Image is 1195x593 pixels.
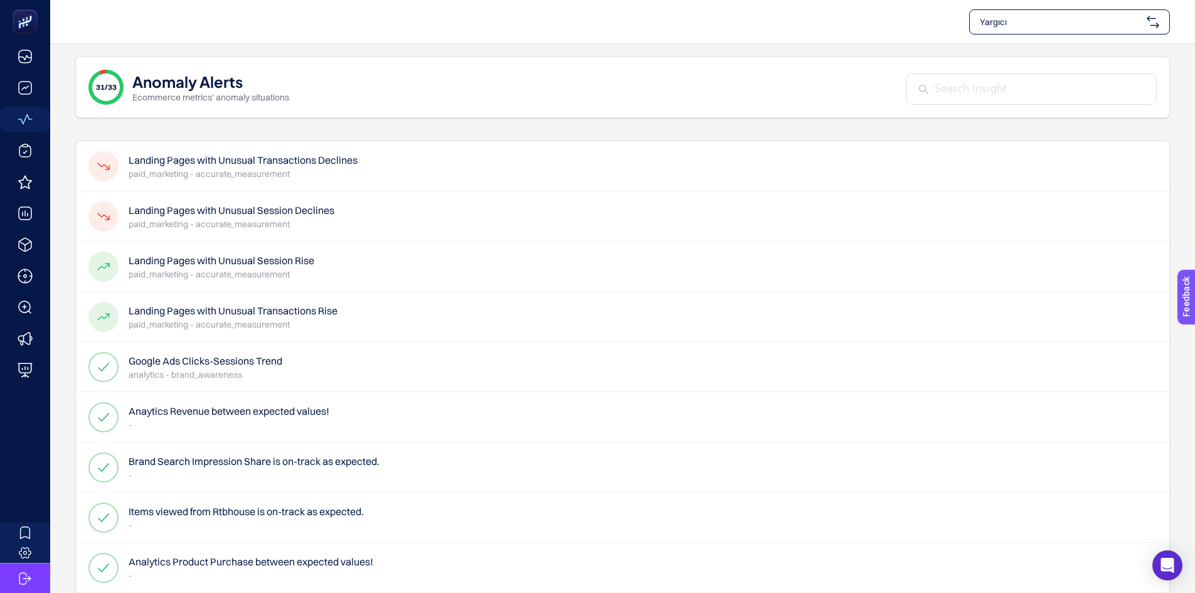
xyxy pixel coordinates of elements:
p: paid_marketing - accurate_measurement [129,318,337,331]
img: svg%3e [1147,16,1159,28]
p: - [129,419,329,431]
p: analytics - brand_awareness [129,368,282,381]
p: Ecommerce metrics' anomaly situations [132,91,289,104]
h4: Landing Pages with Unusual Transactions Rise [129,303,337,318]
p: - [129,569,373,582]
span: 31/33 [96,82,117,92]
p: - [129,519,364,532]
h4: Items viewed from Rtbhouse is on-track as expected. [129,504,364,519]
h1: Anomaly Alerts [132,71,243,91]
h4: Anaytics Revenue between expected values! [129,403,329,419]
p: paid_marketing - accurate_measurement [129,168,358,180]
h4: Landing Pages with Unusual Session Rise [129,253,314,268]
h4: Landing Pages with Unusual Session Declines [129,203,334,218]
h4: Analytics Product Purchase between expected values! [129,554,373,569]
span: Yargıcı [980,16,1142,28]
h4: Brand Search Impression Share is on-track as expected. [129,454,380,469]
h4: Landing Pages with Unusual Transactions Declines [129,152,358,168]
img: Search Insight [919,85,928,94]
h4: Google Ads Clicks-Sessions Trend [129,353,282,368]
p: paid_marketing - accurate_measurement [129,268,314,280]
span: Feedback [8,4,48,14]
div: Open Intercom Messenger [1152,550,1182,580]
input: Search Insight [935,81,1144,98]
p: - [129,469,380,481]
p: paid_marketing - accurate_measurement [129,218,334,230]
